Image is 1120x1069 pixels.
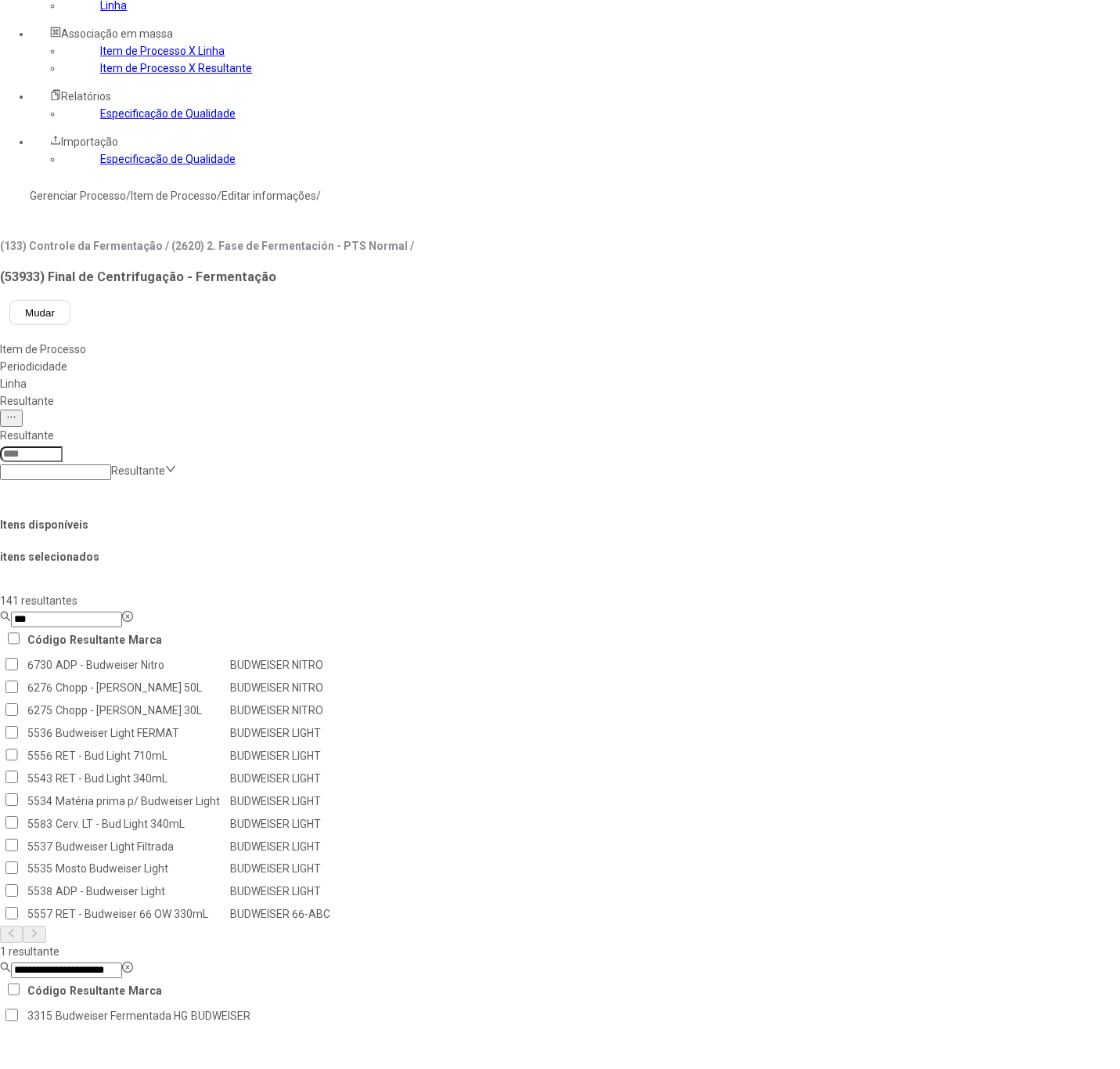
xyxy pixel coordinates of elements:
[61,27,173,40] span: Associação em massa
[100,107,236,120] a: Especificação de Qualidade
[27,813,53,834] td: 5583
[27,629,67,650] th: Código
[27,768,53,789] td: 5543
[55,655,228,676] td: ADP - Budweiser Nitro
[229,746,331,767] td: BUDWEISER LIGHT
[229,904,331,925] td: BUDWEISER 66-ABC
[229,813,331,834] td: BUDWEISER LIGHT
[229,677,331,699] td: BUDWEISER NITRO
[55,836,228,857] td: Budweiser Light Filtrada
[55,813,228,834] td: Cerv. LT - Bud Light 340mL
[55,790,228,811] td: Matéria prima p/ Budweiser Light
[27,700,53,721] td: 6275
[55,1006,189,1027] td: Budweiser Fermentada HG
[61,90,111,103] span: Relatórios
[229,655,331,676] td: BUDWEISER NITRO
[100,45,225,57] a: Item de Processo X Linha
[217,190,221,202] nz-breadcrumb-separator: /
[9,300,70,325] button: Mudar
[69,980,126,1001] th: Resultante
[229,723,331,744] td: BUDWEISER LIGHT
[55,746,228,767] td: RET - Bud Light 710mL
[27,881,53,902] td: 5538
[229,858,331,879] td: BUDWEISER LIGHT
[27,790,53,811] td: 5534
[229,700,331,721] td: BUDWEISER NITRO
[55,700,228,721] td: Chopp - [PERSON_NAME] 30L
[128,980,163,1001] th: Marca
[131,190,217,202] a: Item de Processo
[55,858,228,879] td: Mosto Budweiser Light
[111,464,165,477] nz-select-placeholder: Resultante
[229,836,331,857] td: BUDWEISER LIGHT
[126,190,131,202] nz-breadcrumb-separator: /
[27,655,53,676] td: 6730
[55,677,228,699] td: Chopp - [PERSON_NAME] 50L
[100,153,236,165] a: Especificação de Qualidade
[27,980,67,1001] th: Código
[30,190,126,202] a: Gerenciar Processo
[229,881,331,902] td: BUDWEISER LIGHT
[221,190,316,202] a: Editar informações
[229,768,331,789] td: BUDWEISER LIGHT
[316,190,321,202] nz-breadcrumb-separator: /
[190,1006,251,1027] td: BUDWEISER
[25,307,55,319] span: Mudar
[55,904,228,925] td: RET - Budweiser 66 OW 330mL
[27,858,53,879] td: 5535
[100,62,252,74] a: Item de Processo X Resultante
[128,629,163,650] th: Marca
[69,629,126,650] th: Resultante
[27,723,53,744] td: 5536
[229,790,331,811] td: BUDWEISER LIGHT
[55,881,228,902] td: ADP - Budweiser Light
[27,677,53,699] td: 6276
[27,1006,53,1027] td: 3315
[55,723,228,744] td: Budweiser Light FERMAT
[55,768,228,789] td: RET - Bud Light 340mL
[27,836,53,857] td: 5537
[27,904,53,925] td: 5557
[27,746,53,767] td: 5556
[61,135,118,148] span: Importação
